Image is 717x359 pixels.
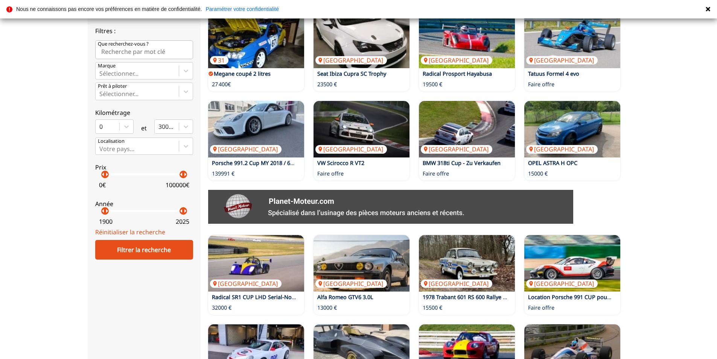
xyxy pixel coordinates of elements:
a: Radical Prosport Hayabusa[GEOGRAPHIC_DATA] [419,12,515,68]
p: Localisation [98,138,125,145]
p: Filtres : [95,27,193,35]
p: Année [95,200,193,208]
a: OPEL ASTRA H OPC [528,159,577,167]
p: [GEOGRAPHIC_DATA] [210,280,282,288]
a: Megane coupé 2 litres 31 [208,12,304,68]
p: et [141,124,147,132]
p: [GEOGRAPHIC_DATA] [421,280,492,288]
a: BMW 318ti Cup - Zu Verkaufen [423,159,501,167]
p: Nous ne connaissons pas encore vos préférences en matière de confidentialité. [16,6,202,12]
p: arrow_left [177,170,186,179]
a: Porsche 991.2 Cup MY 2018 / 63 Std Gesamtlaufzeit[GEOGRAPHIC_DATA] [208,101,304,157]
a: Réinitialiser la recherche [95,228,165,236]
p: Marque [98,63,116,69]
input: MarqueSélectionner... [99,70,101,77]
img: Location Porsche 991 CUP pour Trackdays [524,235,620,292]
a: Tatuus Formel 4 evo [528,70,579,77]
p: [GEOGRAPHIC_DATA] [526,280,598,288]
p: 31 [210,56,228,64]
p: arrow_left [99,206,108,215]
p: 0 € [99,181,106,189]
a: Radical Prosport Hayabusa [423,70,492,77]
a: Porsche 991.2 Cup MY 2018 / 63 Std Gesamtlaufzeit [212,159,343,167]
p: Faire offre [423,170,449,177]
p: Prêt à piloter [98,83,127,90]
a: Seat Ibiza Cupra SC Trophy [317,70,386,77]
p: arrow_right [181,206,190,215]
img: Alfa Romeo GTV6 3.0L [314,235,409,292]
a: Radical SR1 CUP LHD Serial-No.: 006 [212,293,305,301]
p: 19500 € [423,81,442,88]
p: 139991 € [212,170,234,177]
a: Tatuus Formel 4 evo[GEOGRAPHIC_DATA] [524,12,620,68]
p: Prix [95,163,193,171]
div: Filtrer la recherche [95,240,193,260]
img: Megane coupé 2 litres [208,12,304,68]
a: Megane coupé 2 litres [214,70,271,77]
p: arrow_right [102,170,111,179]
p: Faire offre [528,81,554,88]
p: Kilométrage [95,108,193,117]
img: Tatuus Formel 4 evo [524,12,620,68]
a: 1978 Trabant 601 RS 600 Rallye - 40 PS, Resta., Str.Zul[GEOGRAPHIC_DATA] [419,235,515,292]
p: 13000 € [317,304,337,312]
p: [GEOGRAPHIC_DATA] [210,145,282,153]
p: [GEOGRAPHIC_DATA] [526,145,598,153]
p: 27 400€ [212,81,231,88]
img: BMW 318ti Cup - Zu Verkaufen [419,101,515,157]
p: arrow_left [177,206,186,215]
p: arrow_left [99,170,108,179]
p: [GEOGRAPHIC_DATA] [421,56,492,64]
a: VW Scirocco R VT2 [317,159,364,167]
input: 300000 [158,123,160,130]
p: arrow_right [102,206,111,215]
a: 1978 Trabant 601 RS 600 Rallye - 40 PS, Resta., Str.[DATE] [423,293,566,301]
a: VW Scirocco R VT2[GEOGRAPHIC_DATA] [314,101,409,157]
img: Seat Ibiza Cupra SC Trophy [314,12,409,68]
img: Porsche 991.2 Cup MY 2018 / 63 Std Gesamtlaufzeit [208,101,304,157]
p: 100000 € [166,181,189,189]
img: 1978 Trabant 601 RS 600 Rallye - 40 PS, Resta., Str.Zul [419,235,515,292]
p: [GEOGRAPHIC_DATA] [315,56,387,64]
a: Paramétrer votre confidentialité [206,6,279,12]
p: [GEOGRAPHIC_DATA] [315,145,387,153]
p: [GEOGRAPHIC_DATA] [526,56,598,64]
input: Prêt à piloterSélectionner... [99,90,101,97]
a: Alfa Romeo GTV6 3.0L[GEOGRAPHIC_DATA] [314,235,409,292]
img: Radical SR1 CUP LHD Serial-No.: 006 [208,235,304,292]
img: Radical Prosport Hayabusa [419,12,515,68]
a: Location Porsche 991 CUP pour Trackdays[GEOGRAPHIC_DATA] [524,235,620,292]
p: 1900 [99,217,113,226]
img: VW Scirocco R VT2 [314,101,409,157]
p: arrow_right [181,170,190,179]
p: 15500 € [423,304,442,312]
a: BMW 318ti Cup - Zu Verkaufen[GEOGRAPHIC_DATA] [419,101,515,157]
p: Que recherchez-vous ? [98,41,149,47]
img: OPEL ASTRA H OPC [524,101,620,157]
p: 15000 € [528,170,548,177]
p: [GEOGRAPHIC_DATA] [421,145,492,153]
input: Votre pays... [99,145,101,152]
p: Faire offre [528,304,554,312]
p: Faire offre [317,170,344,177]
a: Seat Ibiza Cupra SC Trophy[GEOGRAPHIC_DATA] [314,12,409,68]
p: 32000 € [212,304,231,312]
input: 0 [99,123,101,130]
a: Radical SR1 CUP LHD Serial-No.: 006[GEOGRAPHIC_DATA] [208,235,304,292]
p: 2025 [176,217,189,226]
a: OPEL ASTRA H OPC[GEOGRAPHIC_DATA] [524,101,620,157]
a: Location Porsche 991 CUP pour Trackdays [528,293,636,301]
a: Alfa Romeo GTV6 3.0L [317,293,373,301]
p: 23500 € [317,81,337,88]
p: [GEOGRAPHIC_DATA] [315,280,387,288]
input: Que recherchez-vous ? [95,40,193,59]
